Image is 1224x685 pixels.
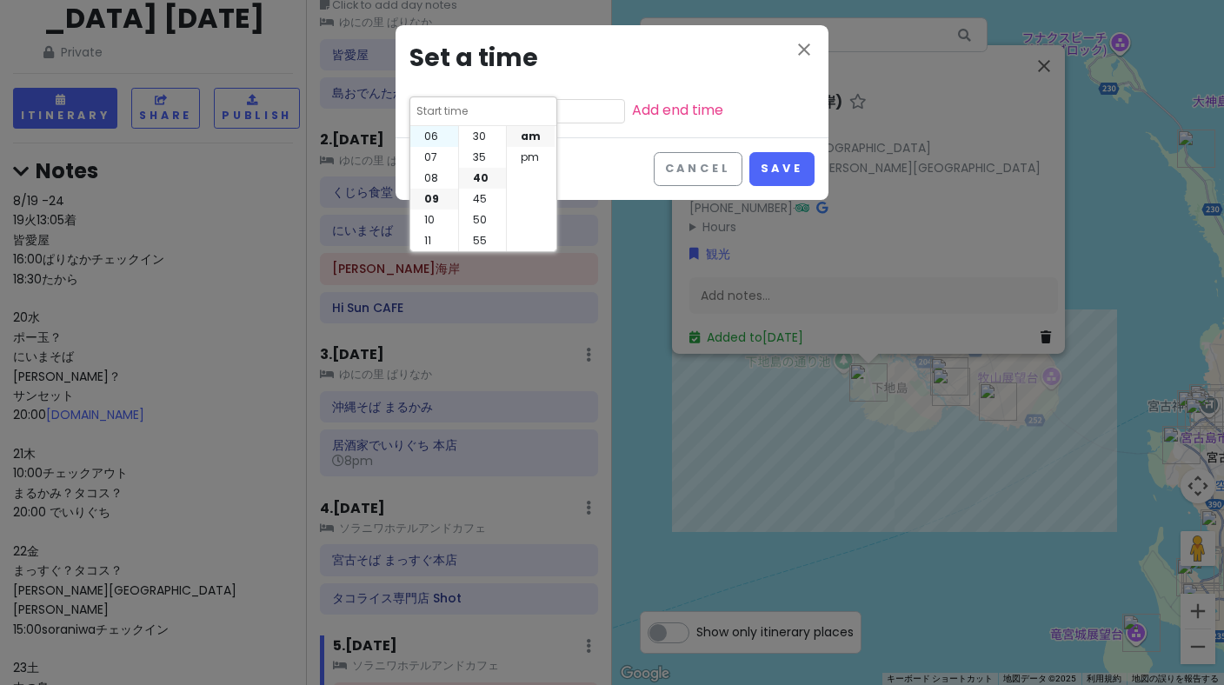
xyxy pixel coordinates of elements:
[507,126,555,147] li: am
[459,230,506,251] li: 55
[459,147,506,168] li: 35
[410,147,458,168] li: 07
[416,103,551,120] input: Start time
[794,39,815,63] button: Close
[794,39,815,60] i: close
[410,189,458,209] li: 09
[654,152,742,186] button: Cancel
[459,209,506,230] li: 50
[632,100,723,120] a: Add end time
[410,230,458,251] li: 11
[749,152,815,186] button: Save
[459,126,506,147] li: 30
[410,209,458,230] li: 10
[409,39,815,78] h3: Set a time
[507,147,555,168] li: pm
[459,168,506,189] li: 40
[410,168,458,189] li: 08
[459,189,506,209] li: 45
[410,126,458,147] li: 06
